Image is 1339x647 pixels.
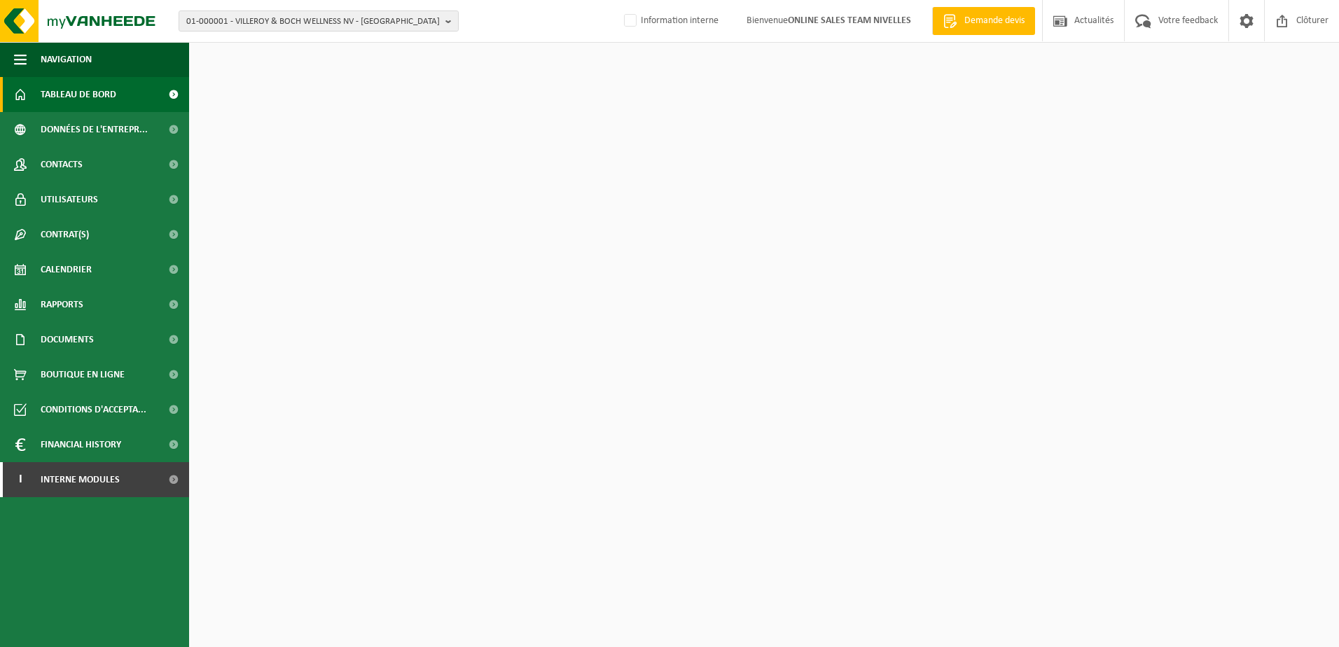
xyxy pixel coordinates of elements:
[14,462,27,497] span: I
[41,77,116,112] span: Tableau de bord
[41,112,148,147] span: Données de l'entrepr...
[41,42,92,77] span: Navigation
[932,7,1035,35] a: Demande devis
[41,427,121,462] span: Financial History
[41,147,83,182] span: Contacts
[41,252,92,287] span: Calendrier
[41,217,89,252] span: Contrat(s)
[621,11,719,32] label: Information interne
[41,287,83,322] span: Rapports
[41,392,146,427] span: Conditions d'accepta...
[41,182,98,217] span: Utilisateurs
[961,14,1028,28] span: Demande devis
[41,322,94,357] span: Documents
[788,15,911,26] strong: ONLINE SALES TEAM NIVELLES
[41,357,125,392] span: Boutique en ligne
[41,462,120,497] span: Interne modules
[179,11,459,32] button: 01-000001 - VILLEROY & BOCH WELLNESS NV - [GEOGRAPHIC_DATA]
[186,11,440,32] span: 01-000001 - VILLEROY & BOCH WELLNESS NV - [GEOGRAPHIC_DATA]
